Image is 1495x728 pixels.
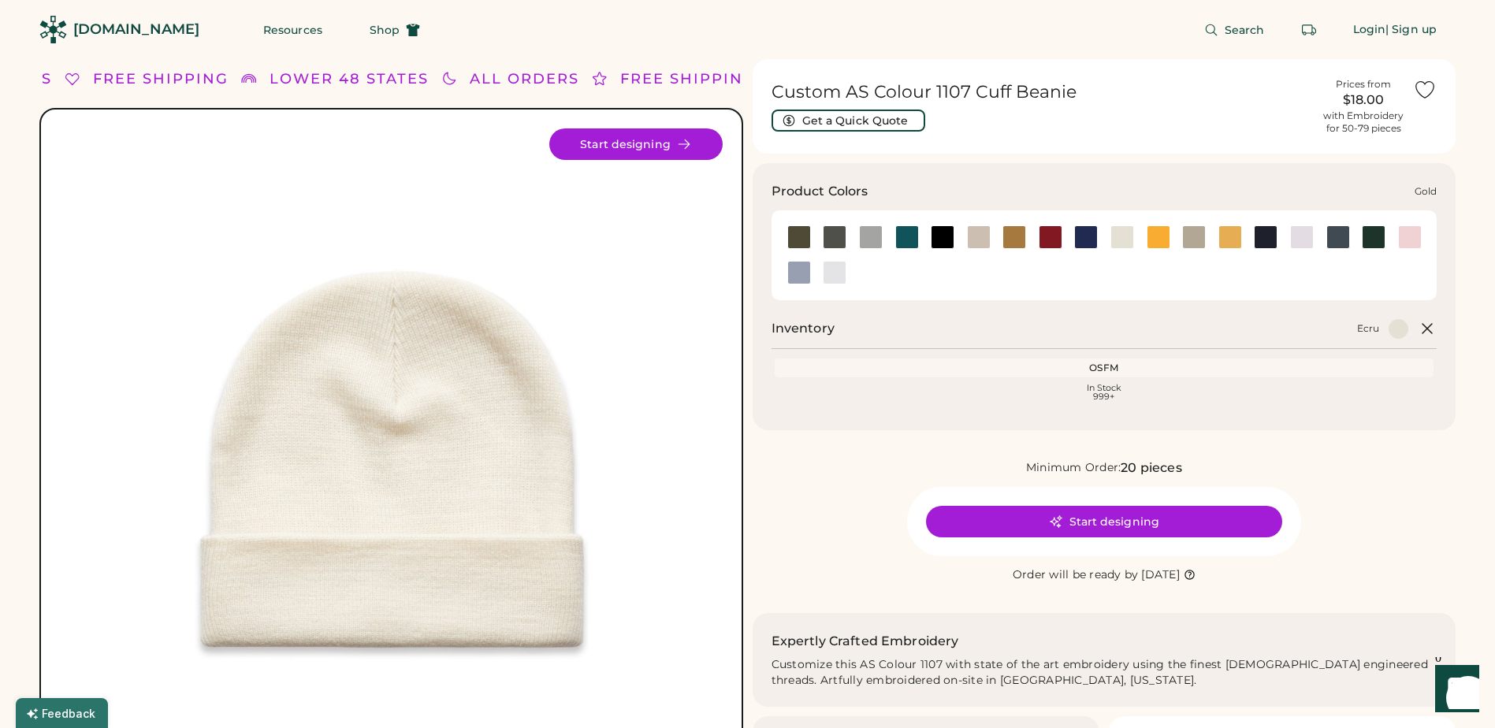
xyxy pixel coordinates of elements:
span: Search [1225,24,1265,35]
div: [DATE] [1141,567,1180,583]
h2: Expertly Crafted Embroidery [772,632,959,651]
div: Order will be ready by [1013,567,1139,583]
div: Gold [1415,185,1437,198]
h2: Inventory [772,319,835,338]
div: Login [1353,22,1386,38]
div: [DOMAIN_NAME] [73,20,199,39]
div: Prices from [1336,78,1391,91]
button: Start designing [926,506,1282,537]
button: Shop [351,14,439,46]
div: Customize this AS Colour 1107 with state of the art embroidery using the finest [DEMOGRAPHIC_DATA... [772,657,1437,689]
div: FREE SHIPPING [93,69,229,90]
div: Ecru [1357,322,1379,335]
button: Resources [244,14,341,46]
button: Search [1185,14,1284,46]
img: Rendered Logo - Screens [39,16,67,43]
button: Retrieve an order [1293,14,1325,46]
div: Minimum Order: [1026,460,1121,476]
div: OSFM [778,362,1431,374]
iframe: Front Chat [1420,657,1488,725]
div: FREE SHIPPING [620,69,756,90]
div: with Embroidery for 50-79 pieces [1323,110,1404,135]
button: Get a Quick Quote [772,110,925,132]
span: Shop [370,24,400,35]
div: 20 pieces [1121,459,1181,477]
h3: Product Colors [772,182,868,201]
div: $18.00 [1323,91,1404,110]
button: Start designing [549,128,723,160]
h1: Custom AS Colour 1107 Cuff Beanie [772,81,1315,103]
div: | Sign up [1385,22,1437,38]
div: ALL ORDERS [470,69,579,90]
div: LOWER 48 STATES [270,69,429,90]
div: In Stock 999+ [778,384,1431,401]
